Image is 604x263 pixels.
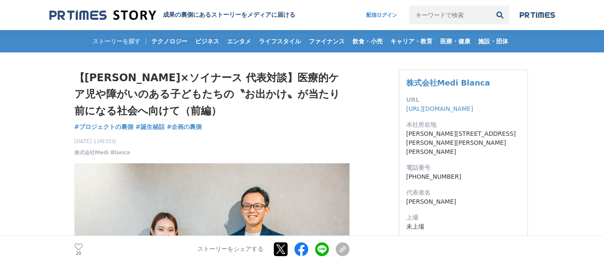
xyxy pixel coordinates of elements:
[148,30,191,52] a: テクノロジー
[305,30,348,52] a: ファイナンス
[406,188,521,197] dt: 代表者名
[74,123,134,131] span: #プロジェクトの裏側
[74,70,350,119] h1: 【[PERSON_NAME]×ソイナース 代表対談】医療的ケア児や障がいのある子どもたちの〝お出かけ〟が当たり前になる社会へ向けて（前編）
[49,9,156,21] img: 成果の裏側にあるストーリーをメディアに届ける
[406,222,521,231] dd: 未上場
[409,6,491,24] input: キーワードで検索
[349,37,386,45] span: 飲食・小売
[305,37,348,45] span: ファイナンス
[437,37,474,45] span: 医療・健康
[163,11,295,19] h2: 成果の裏側にあるストーリーをメディアに届ける
[406,213,521,222] dt: 上場
[74,251,83,256] p: 20
[406,172,521,181] dd: [PHONE_NUMBER]
[406,105,473,112] a: [URL][DOMAIN_NAME]
[406,197,521,206] dd: [PERSON_NAME]
[475,37,512,45] span: 施設・団体
[358,6,406,24] a: 配信ログイン
[406,163,521,172] dt: 電話番号
[406,95,521,104] dt: URL
[406,129,521,156] dd: [PERSON_NAME][STREET_ADDRESS][PERSON_NAME][PERSON_NAME][PERSON_NAME]
[387,30,436,52] a: キャリア・教育
[437,30,474,52] a: 医療・健康
[135,122,165,131] a: #誕生秘話
[167,122,202,131] a: #企画の裏側
[197,246,264,254] p: ストーリーをシェアする
[74,122,134,131] a: #プロジェクトの裏側
[406,78,490,87] a: 株式会社Medi Blanca
[74,149,130,156] a: 株式会社Medi Blanca
[224,37,254,45] span: エンタメ
[491,6,509,24] button: 検索
[148,37,191,45] span: テクノロジー
[255,37,304,45] span: ライフスタイル
[255,30,304,52] a: ライフスタイル
[192,37,223,45] span: ビジネス
[406,120,521,129] dt: 本社所在地
[349,30,386,52] a: 飲食・小売
[387,37,436,45] span: キャリア・教育
[74,138,130,145] span: [DATE] 11時35分
[475,30,512,52] a: 施設・団体
[49,9,295,21] a: 成果の裏側にあるストーリーをメディアに届ける 成果の裏側にあるストーリーをメディアに届ける
[520,12,555,18] img: prtimes
[167,123,202,131] span: #企画の裏側
[135,123,165,131] span: #誕生秘話
[192,30,223,52] a: ビジネス
[224,30,254,52] a: エンタメ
